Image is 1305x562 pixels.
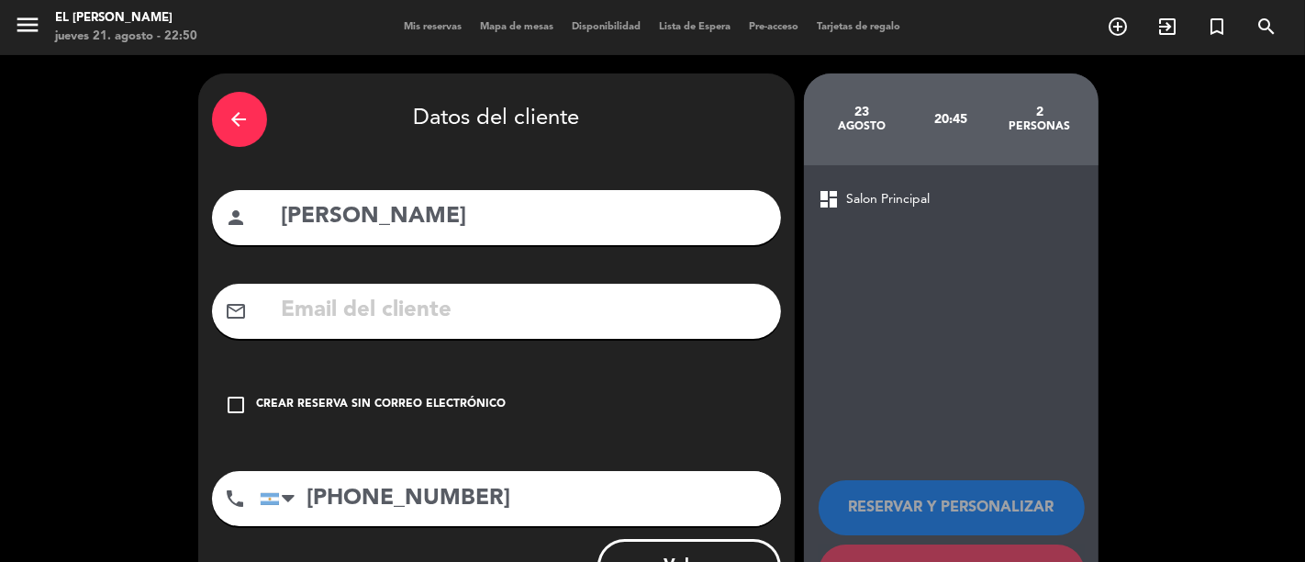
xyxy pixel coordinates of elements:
[1156,16,1178,38] i: exit_to_app
[1206,16,1228,38] i: turned_in_not
[55,9,197,28] div: El [PERSON_NAME]
[212,87,781,152] div: Datos del cliente
[818,105,907,119] div: 23
[906,87,995,152] div: 20:45
[55,28,197,46] div: jueves 21. agosto - 22:50
[226,300,248,322] i: mail_outline
[260,471,781,526] input: Número de teléfono...
[261,472,303,525] div: Argentina: +54
[651,22,741,32] span: Lista de Espera
[995,119,1084,134] div: personas
[280,198,767,236] input: Nombre del cliente
[809,22,910,32] span: Tarjetas de regalo
[396,22,472,32] span: Mis reservas
[226,207,248,229] i: person
[226,394,248,416] i: check_box_outline_blank
[280,292,767,330] input: Email del cliente
[847,189,931,210] span: Salon Principal
[818,119,907,134] div: agosto
[819,480,1085,535] button: RESERVAR Y PERSONALIZAR
[563,22,651,32] span: Disponibilidad
[1255,16,1277,38] i: search
[741,22,809,32] span: Pre-acceso
[14,11,41,45] button: menu
[257,396,507,414] div: Crear reserva sin correo electrónico
[995,105,1084,119] div: 2
[229,108,251,130] i: arrow_back
[14,11,41,39] i: menu
[1107,16,1129,38] i: add_circle_outline
[819,188,841,210] span: dashboard
[225,488,247,510] i: phone
[472,22,563,32] span: Mapa de mesas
